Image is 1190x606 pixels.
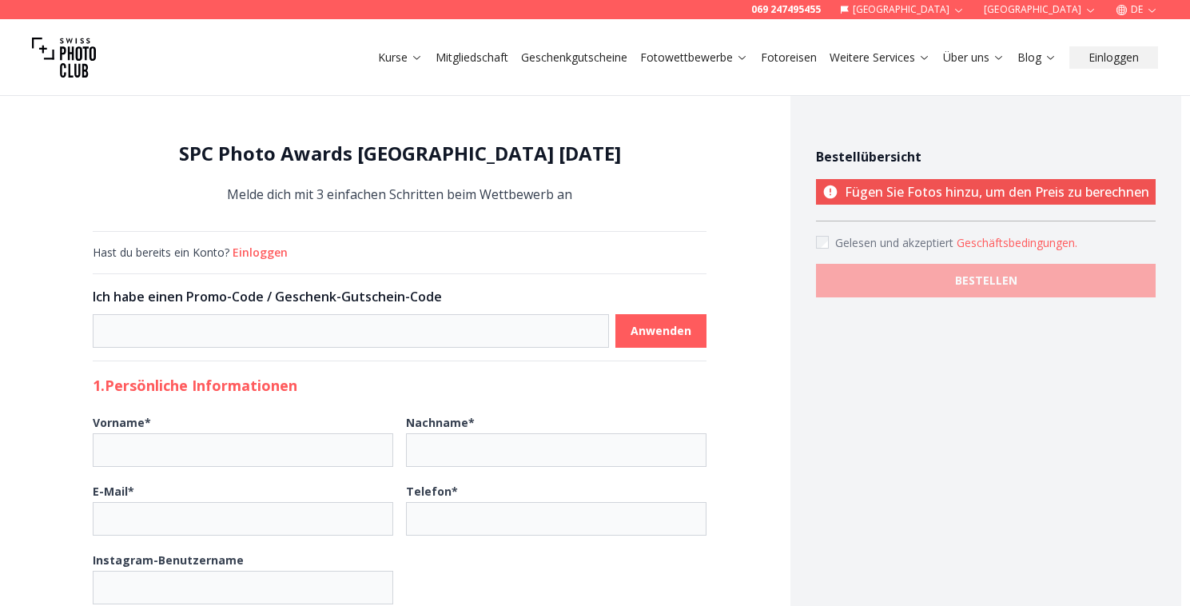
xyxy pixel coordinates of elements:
[93,552,244,568] b: Instagram-Benutzername
[436,50,508,66] a: Mitgliedschaft
[93,287,706,306] h3: Ich habe einen Promo-Code / Geschenk-Gutschein-Code
[93,141,706,166] h1: SPC Photo Awards [GEOGRAPHIC_DATA] [DATE]
[429,46,515,69] button: Mitgliedschaft
[515,46,634,69] button: Geschenkgutscheine
[754,46,823,69] button: Fotoreisen
[406,502,706,536] input: Telefon*
[93,374,706,397] h2: 1. Persönliche Informationen
[751,3,821,16] a: 069 247495455
[634,46,754,69] button: Fotowettbewerbe
[378,50,423,66] a: Kurse
[406,484,458,499] b: Telefon *
[823,46,937,69] button: Weitere Services
[93,433,393,467] input: Vorname*
[816,147,1156,166] h4: Bestellübersicht
[233,245,288,261] button: Einloggen
[406,433,706,467] input: Nachname*
[521,50,627,66] a: Geschenkgutscheine
[835,235,957,250] span: Gelesen und akzeptiert
[32,26,96,90] img: Swiss photo club
[93,415,151,430] b: Vorname *
[372,46,429,69] button: Kurse
[955,273,1017,289] b: BESTELLEN
[957,235,1077,251] button: Accept termsGelesen und akzeptiert
[943,50,1005,66] a: Über uns
[1011,46,1063,69] button: Blog
[1069,46,1158,69] button: Einloggen
[640,50,748,66] a: Fotowettbewerbe
[93,141,706,205] div: Melde dich mit 3 einfachen Schritten beim Wettbewerb an
[93,484,134,499] b: E-Mail *
[830,50,930,66] a: Weitere Services
[631,323,691,339] b: Anwenden
[761,50,817,66] a: Fotoreisen
[93,571,393,604] input: Instagram-Benutzername
[816,236,829,249] input: Accept terms
[93,502,393,536] input: E-Mail*
[615,314,706,348] button: Anwenden
[816,264,1156,297] button: BESTELLEN
[406,415,475,430] b: Nachname *
[1017,50,1057,66] a: Blog
[937,46,1011,69] button: Über uns
[93,245,706,261] div: Hast du bereits ein Konto?
[816,179,1156,205] p: Fügen Sie Fotos hinzu, um den Preis zu berechnen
